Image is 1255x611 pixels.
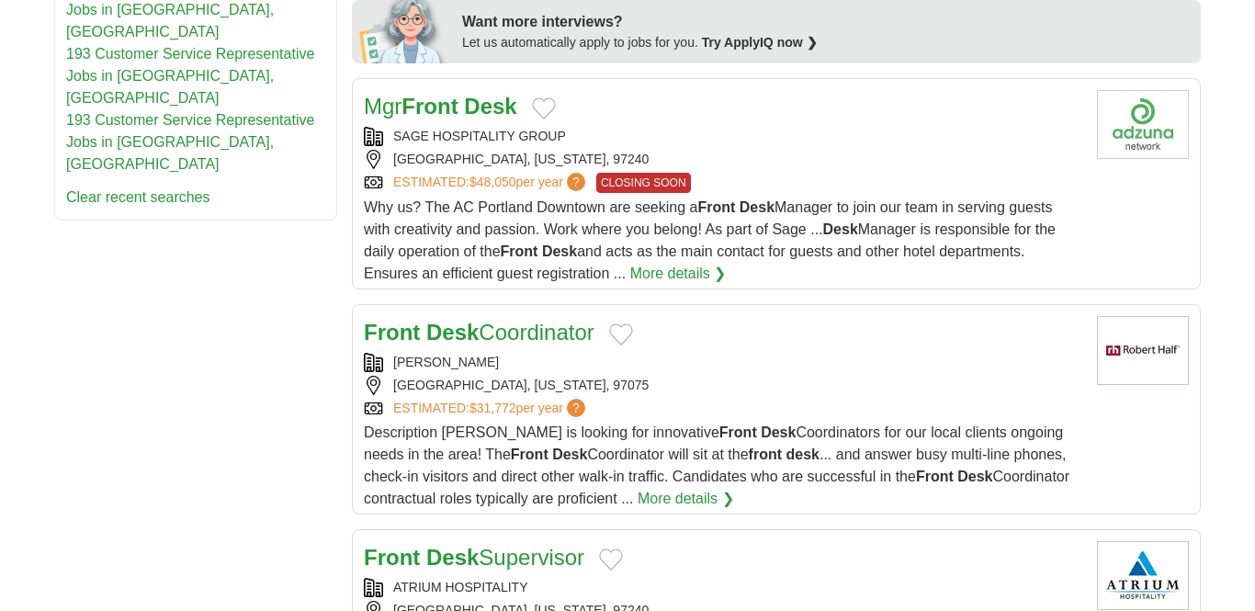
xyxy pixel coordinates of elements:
a: Front DeskCoordinator [364,320,594,345]
strong: Desk [426,545,479,570]
strong: desk [786,447,819,462]
strong: front [749,447,782,462]
button: Add to favorite jobs [599,549,623,571]
strong: Desk [761,424,796,440]
a: 193 Customer Service Representative Jobs in [GEOGRAPHIC_DATA], [GEOGRAPHIC_DATA] [66,46,314,106]
div: SAGE HOSPITALITY GROUP [364,127,1082,146]
span: Why us? The AC Portland Downtown are seeking a Manager to join our team in serving guests with cr... [364,199,1056,281]
strong: Front [697,199,735,215]
img: Robert Half logo [1097,316,1189,385]
a: More details ❯ [638,488,734,510]
strong: Desk [957,469,992,484]
span: ? [567,173,585,191]
strong: Desk [426,320,479,345]
strong: Front [719,424,757,440]
strong: Front [916,469,954,484]
strong: Desk [740,199,774,215]
div: [GEOGRAPHIC_DATA], [US_STATE], 97075 [364,376,1082,395]
strong: Desk [542,243,577,259]
div: Want more interviews? [462,11,1190,33]
button: Add to favorite jobs [532,97,556,119]
strong: Desk [552,447,587,462]
div: [GEOGRAPHIC_DATA], [US_STATE], 97240 [364,150,1082,169]
span: $48,050 [469,175,516,189]
strong: Front [511,447,548,462]
strong: Desk [464,94,516,119]
strong: Desk [823,221,858,237]
strong: Front [364,320,420,345]
a: ATRIUM HOSPITALITY [393,580,528,594]
strong: Front [401,94,458,119]
a: More details ❯ [630,263,727,285]
a: ESTIMATED:$48,050per year? [393,173,589,193]
span: Description [PERSON_NAME] is looking for innovative Coordinators for our local clients ongoing ne... [364,424,1069,506]
a: Front DeskSupervisor [364,545,584,570]
strong: Front [501,243,538,259]
a: Clear recent searches [66,189,210,205]
span: ? [567,399,585,417]
span: $31,772 [469,401,516,415]
img: Company logo [1097,90,1189,159]
button: Add to favorite jobs [609,323,633,345]
strong: Front [364,545,420,570]
img: Atrium Hospitality logo [1097,541,1189,610]
a: [PERSON_NAME] [393,355,499,369]
span: CLOSING SOON [596,173,691,193]
a: ESTIMATED:$31,772per year? [393,399,589,418]
a: 193 Customer Service Representative Jobs in [GEOGRAPHIC_DATA], [GEOGRAPHIC_DATA] [66,112,314,172]
a: Try ApplyIQ now ❯ [702,35,818,50]
div: Let us automatically apply to jobs for you. [462,33,1190,52]
a: MgrFront Desk [364,94,517,119]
